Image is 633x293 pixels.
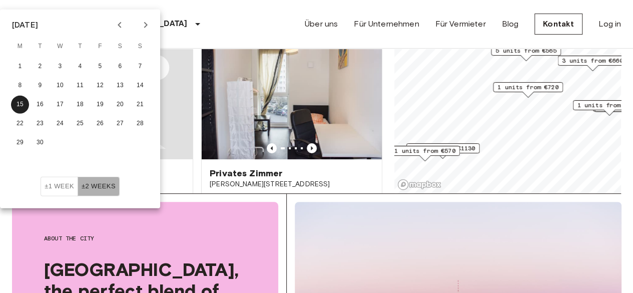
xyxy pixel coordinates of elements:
button: ±2 weeks [78,177,120,196]
div: Map marker [491,46,561,61]
a: Blog [501,18,518,30]
span: 1 units from €1130 [411,144,475,153]
span: Sunday [131,37,149,57]
div: Map marker [390,146,460,161]
div: Map marker [406,143,480,159]
span: About the city [44,234,246,243]
button: 12 [91,77,109,95]
button: 26 [91,115,109,133]
button: 13 [111,77,129,95]
button: 11 [71,77,89,95]
button: ±1 week [41,177,78,196]
a: Für Vermieter [435,18,485,30]
button: 24 [51,115,69,133]
div: Map marker [493,82,563,98]
button: 22 [11,115,29,133]
button: 7 [131,58,149,76]
div: Move In Flexibility [41,177,120,196]
span: 3 units from €660 [562,56,623,65]
span: Saturday [111,37,129,57]
button: 19 [91,96,109,114]
a: Für Unternehmen [354,18,419,30]
button: 1 [11,58,29,76]
button: Next month [137,17,154,34]
button: 3 [51,58,69,76]
button: 9 [31,77,49,95]
div: Map marker [557,56,627,71]
button: 18 [71,96,89,114]
button: 16 [31,96,49,114]
a: Mapbox logo [397,179,441,190]
button: 2 [31,58,49,76]
button: 5 [91,58,109,76]
button: Previous image [307,143,317,153]
a: Log in [598,18,621,30]
button: 27 [111,115,129,133]
a: Über uns [305,18,338,30]
button: Previous month [111,17,128,34]
button: 17 [51,96,69,114]
button: 14 [131,77,149,95]
button: 8 [11,77,29,95]
span: 1 units from €720 [497,83,558,92]
button: 20 [111,96,129,114]
button: 6 [111,58,129,76]
button: 4 [71,58,89,76]
div: [DATE] [12,19,38,31]
span: Privates Zimmer [210,167,282,179]
a: Marketing picture of unit DE-01-302-007-03Previous imagePrevious imagePrivates Zimmer[PERSON_NAME... [201,39,382,252]
span: Thursday [71,37,89,57]
button: Previous image [267,143,277,153]
span: 5 units from €565 [495,46,556,55]
img: Marketing picture of unit DE-01-302-007-03 [202,39,382,159]
button: 28 [131,115,149,133]
span: 1 units from €570 [394,146,455,155]
button: 15 [11,96,29,114]
span: Friday [91,37,109,57]
button: 29 [11,134,29,152]
button: 10 [51,77,69,95]
button: 23 [31,115,49,133]
button: 30 [31,134,49,152]
span: Tuesday [31,37,49,57]
span: Monday [11,37,29,57]
a: Kontakt [534,14,582,35]
span: Wednesday [51,37,69,57]
button: 25 [71,115,89,133]
span: [PERSON_NAME][STREET_ADDRESS] [210,179,374,189]
button: 21 [131,96,149,114]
